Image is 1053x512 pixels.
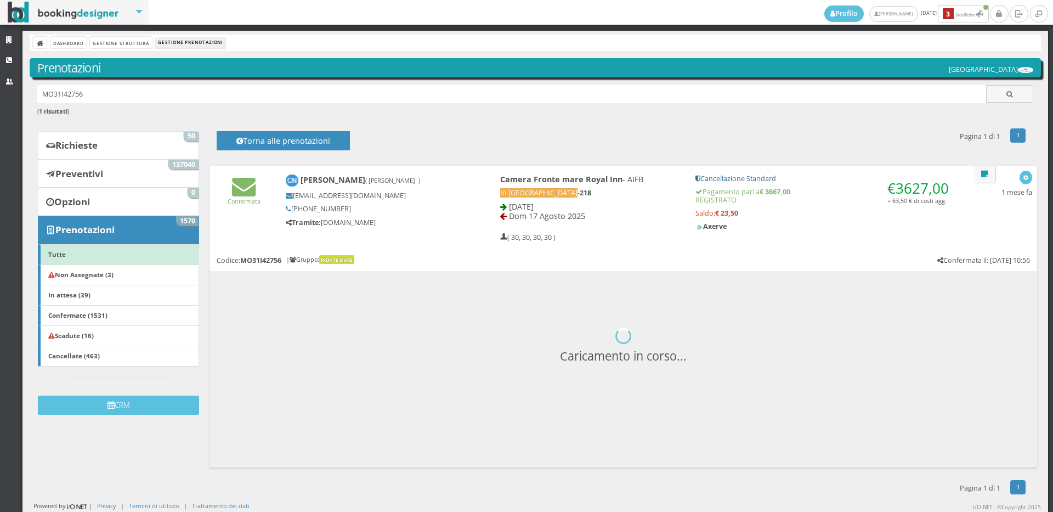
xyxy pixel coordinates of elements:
span: 3627,00 [896,178,949,198]
span: Dom 17 Agosto 2025 [509,211,585,221]
b: 1 risultati [39,107,67,115]
b: Scadute (16) [48,331,94,340]
h5: [EMAIL_ADDRESS][DOMAIN_NAME] [286,192,463,200]
b: Axerve [695,222,727,231]
a: Cancellate (463) [38,346,199,367]
a: Dashboard [50,37,86,48]
button: CRM [38,396,199,415]
span: In [GEOGRAPHIC_DATA] [500,188,578,198]
div: | [184,502,187,510]
a: 1 [1010,480,1026,494]
a: Confermate (1531) [38,305,199,326]
b: Preventivi [55,167,103,180]
a: Confermata [228,188,261,205]
strong: € 23,50 [715,209,738,218]
h3: Prenotazioni [37,61,1034,75]
b: Camera Fronte mare Royal Inn [500,174,622,184]
h4: - AIFB [500,175,681,184]
h5: Cancellazione Standard [695,175,954,183]
a: Profilo [824,5,864,22]
span: 0 [188,188,199,198]
a: [PERSON_NAME] [869,6,918,22]
b: Confermate (1531) [48,311,107,319]
h5: [DOMAIN_NAME] [286,218,463,227]
h5: [PHONE_NUMBER] [286,205,463,213]
h5: Pagina 1 di 1 [960,484,1000,492]
h4: Torna alle prenotazioni [229,136,337,153]
b: [PERSON_NAME] [301,175,420,185]
div: Powered by | [33,502,92,511]
h5: Pagamento pari a REGISTRATO [695,188,954,204]
small: ( [PERSON_NAME] ) [365,176,420,184]
span: [DATE] [824,5,990,22]
a: Opzioni 0 [38,188,199,216]
button: Torna alle prenotazioni [217,131,350,150]
img: Carla Neto [286,175,298,187]
b: Non Assegnate (3) [48,270,114,279]
b: Cancellate (463) [48,351,100,360]
img: ionet_small_logo.png [65,502,89,511]
a: Gestione Struttura [90,37,151,48]
a: 1 [1010,128,1026,143]
input: Ricerca cliente - (inserisci il codice, il nome, il cognome, il numero di telefono o la mail) [37,85,987,103]
a: Trattamento dei dati [192,502,250,510]
b: Richieste [55,139,98,151]
a: Richieste 50 [38,131,199,160]
span: 50 [184,132,199,142]
a: Non Assegnate (3) [38,265,199,285]
a: In attesa (39) [38,285,199,306]
b: Prenotazioni [55,223,115,236]
li: Gestione Prenotazioni [156,37,225,49]
h5: 1 mese fa [1001,188,1032,196]
strong: € 3667,00 [760,187,790,196]
b: Tutte [48,250,66,258]
b: In attesa (39) [48,290,90,299]
b: 218 [580,188,591,198]
span: 1570 [176,216,199,226]
a: Scadute (16) [38,325,199,346]
a: Termini di utilizzo [129,502,179,510]
b: Opzioni [54,195,90,208]
img: ea773b7e7d3611ed9c9d0608f5526cb6.png [1018,67,1033,73]
h5: Pagina 1 di 1 [960,132,1000,140]
a: Prenotazioni 1570 [38,216,199,244]
div: | [121,502,124,510]
h6: ( ) [37,108,1034,115]
span: € [887,178,949,198]
button: 3Notifiche [938,5,989,22]
span: 137040 [168,160,199,170]
img: BookingDesigner.com [8,2,119,23]
span: [DATE] [509,201,534,212]
img: c9478baee3f911eca87d0ad4188765b0.png [695,223,703,231]
b: 3 [943,8,954,20]
h5: ( 30, 30, 30, 30 ) [500,233,556,241]
small: + 63,50 € di costi agg. [887,196,947,205]
h5: Confermata il: [DATE] 10:56 [937,256,1030,265]
h5: Saldo: [695,209,954,217]
b: Tramite: [286,218,321,227]
b: Fronte Mare [321,257,353,263]
h5: Codice: [217,256,281,265]
b: MO31I42756 [240,256,281,265]
h3: Caricamento in corso... [210,349,1037,463]
h5: - [500,189,681,197]
a: Privacy [97,502,116,510]
h6: | Gruppo: [286,256,357,263]
a: Tutte [38,244,199,265]
a: Preventivi 137040 [38,159,199,188]
h5: [GEOGRAPHIC_DATA] [949,65,1033,74]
